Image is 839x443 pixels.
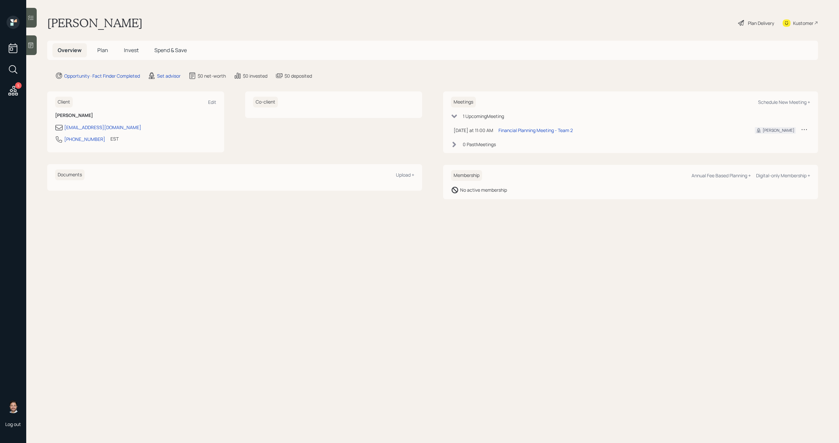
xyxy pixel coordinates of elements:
[758,99,810,105] div: Schedule New Meeting +
[55,113,216,118] h6: [PERSON_NAME]
[460,186,507,193] div: No active membership
[463,141,496,148] div: 0 Past Meeting s
[55,97,73,107] h6: Client
[756,172,810,179] div: Digital-only Membership +
[763,127,794,133] div: [PERSON_NAME]
[15,82,22,89] div: 5
[198,72,226,79] div: $0 net-worth
[284,72,312,79] div: $0 deposited
[110,135,119,142] div: EST
[454,127,493,134] div: [DATE] at 11:00 AM
[58,47,82,54] span: Overview
[396,172,414,178] div: Upload +
[451,170,482,181] h6: Membership
[692,172,751,179] div: Annual Fee Based Planning +
[55,169,85,180] h6: Documents
[64,72,140,79] div: Opportunity · Fact Finder Completed
[157,72,181,79] div: Set advisor
[498,127,573,134] div: Financial Planning Meeting - Team 2
[748,20,774,27] div: Plan Delivery
[5,421,21,427] div: Log out
[243,72,267,79] div: $0 invested
[97,47,108,54] span: Plan
[154,47,187,54] span: Spend & Save
[793,20,813,27] div: Kustomer
[463,113,504,120] div: 1 Upcoming Meeting
[64,124,141,131] div: [EMAIL_ADDRESS][DOMAIN_NAME]
[124,47,139,54] span: Invest
[64,136,105,143] div: [PHONE_NUMBER]
[47,16,143,30] h1: [PERSON_NAME]
[208,99,216,105] div: Edit
[253,97,278,107] h6: Co-client
[7,400,20,413] img: michael-russo-headshot.png
[451,97,476,107] h6: Meetings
